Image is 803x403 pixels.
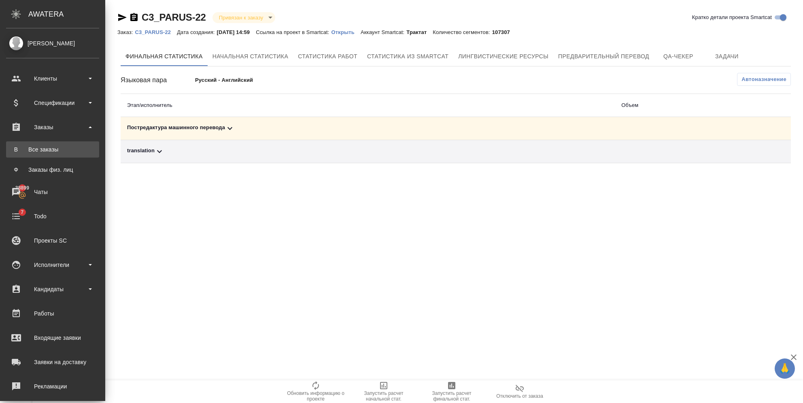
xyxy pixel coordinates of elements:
div: Спецификации [6,97,99,109]
span: Запустить расчет финальной стат. [423,390,481,402]
p: Трактат [406,29,433,35]
button: Скопировать ссылку [129,13,139,22]
div: Toggle Row Expanded [127,147,608,156]
button: Запустить расчет начальной стат. [350,380,418,403]
a: 7Todo [2,206,103,226]
span: Отключить от заказа [496,393,543,399]
span: Автоназначение [741,75,786,83]
div: Все заказы [10,145,95,154]
span: 38899 [11,184,34,192]
a: Заявки на доставку [2,352,103,372]
div: Рекламации [6,380,99,392]
button: Автоназначение [737,73,791,86]
a: ВВсе заказы [6,141,99,158]
div: Привязан к заказу [212,12,275,23]
th: Этап/исполнитель [121,94,615,117]
div: AWATERA [28,6,105,22]
p: Аккаунт Smartcat: [361,29,406,35]
span: Обновить информацию о проекте [287,390,345,402]
span: 7 [16,208,28,216]
div: Входящие заявки [6,332,99,344]
div: Todo [6,210,99,222]
th: Объем [615,94,738,117]
p: Дата создания: [177,29,217,35]
a: C3_PARUS-22 [142,12,206,23]
span: Кратко детали проекта Smartcat [692,13,772,21]
div: Заказы [6,121,99,133]
p: Количество сегментов: [433,29,492,35]
p: C3_PARUS-22 [135,29,177,35]
a: Работы [2,303,103,324]
a: Открыть [331,28,361,35]
div: Кандидаты [6,283,99,295]
a: C3_PARUS-22 [135,28,177,35]
a: Рекламации [2,376,103,397]
button: Обновить информацию о проекте [282,380,350,403]
a: Входящие заявки [2,328,103,348]
button: Скопировать ссылку для ЯМессенджера [117,13,127,22]
div: Заказы физ. лиц [10,166,95,174]
span: Запустить расчет начальной стат. [355,390,413,402]
div: [PERSON_NAME] [6,39,99,48]
p: Открыть [331,29,361,35]
span: Статистика работ [298,51,357,62]
span: Задачи [707,51,746,62]
a: 38899Чаты [2,182,103,202]
a: Проекты SC [2,230,103,251]
button: Запустить расчет финальной стат. [418,380,486,403]
span: QA-чекер [659,51,698,62]
p: Заказ: [117,29,135,35]
p: Ссылка на проект в Smartcat: [256,29,331,35]
span: Предварительный перевод [558,51,649,62]
span: 🙏 [778,360,792,377]
div: Работы [6,307,99,320]
div: Клиенты [6,72,99,85]
button: Привязан к заказу [217,14,266,21]
div: Toggle Row Expanded [127,124,608,133]
p: Русский - Английский [195,76,344,84]
div: Исполнители [6,259,99,271]
button: 🙏 [775,358,795,379]
button: Отключить от заказа [486,380,554,403]
div: Проекты SC [6,235,99,247]
div: Языковая пара [121,75,195,85]
span: Статистика из Smartcat [367,51,448,62]
div: Чаты [6,186,99,198]
div: Заявки на доставку [6,356,99,368]
span: Начальная статистика [212,51,289,62]
p: 107307 [492,29,516,35]
span: Финальная статистика [125,51,203,62]
span: Лингвистические ресурсы [458,51,548,62]
p: [DATE] 14:59 [217,29,256,35]
a: ФЗаказы физ. лиц [6,162,99,178]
